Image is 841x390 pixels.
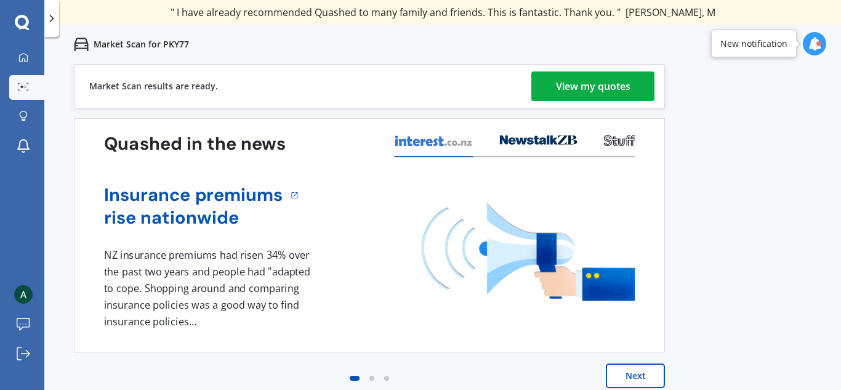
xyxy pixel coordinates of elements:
[104,132,286,155] h3: Quashed in the news
[104,206,283,229] a: rise nationwide
[104,247,315,330] div: NZ insurance premiums had risen 34% over the past two years and people had "adapted to cope. Shop...
[14,285,33,304] img: ACg8ocKjtdhAHFvxe3vJHKUt_eXj49f8sqS3nsf0YSUGiJZbIKZ93w=s96-c
[556,71,630,101] div: View my quotes
[104,184,283,206] a: Insurance premiums
[422,203,635,301] img: media image
[720,38,787,50] div: New notification
[94,38,189,51] p: Market Scan for PKY77
[74,37,89,52] img: car.f15378c7a67c060ca3f3.svg
[531,71,654,101] a: View my quotes
[606,364,665,388] button: Next
[89,65,218,108] div: Market Scan results are ready.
